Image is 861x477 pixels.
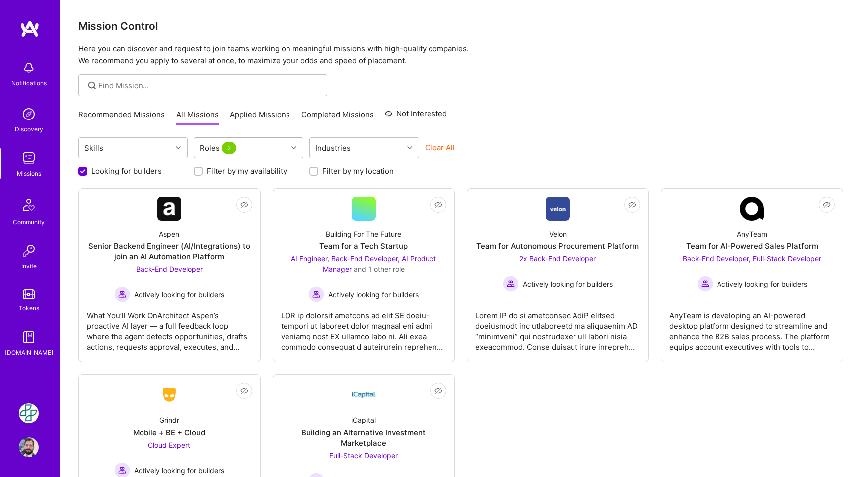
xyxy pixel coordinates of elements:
i: icon SearchGrey [86,80,98,91]
input: Find Mission... [98,80,320,91]
span: Back-End Developer [136,265,203,273]
div: Velon [549,229,567,239]
span: Actively looking for builders [328,289,419,300]
div: AnyTeam [737,229,767,239]
img: teamwork [19,148,39,168]
div: Building For The Future [326,229,401,239]
span: Cloud Expert [148,441,190,449]
span: Actively looking for builders [523,279,613,289]
div: Team for a Tech Startup [319,241,408,251]
img: Actively looking for builders [114,286,130,302]
div: What You’ll Work OnArchitect Aspen’s proactive AI layer — a full feedback loop where the agent de... [87,302,252,352]
a: Not Interested [385,108,447,125]
div: Lorem IP do si ametconsec AdiP elitsed doeiusmodt inc utlaboreetd ma aliquaenim AD “minimveni” qu... [475,302,641,352]
i: icon Chevron [291,145,296,150]
img: Invite [19,241,39,261]
div: Building an Alternative Investment Marketplace [281,427,446,448]
img: Company Logo [157,197,181,221]
label: Filter by my availability [207,166,287,176]
img: Actively looking for builders [503,276,519,292]
a: User Avatar [16,437,41,457]
span: and 1 other role [354,265,405,273]
i: icon Chevron [407,145,412,150]
span: Actively looking for builders [717,279,807,289]
div: AnyTeam is developing an AI-powered desktop platform designed to streamline and enhance the B2B s... [669,302,835,352]
a: Company LogoAnyTeamTeam for AI-Powered Sales PlatformBack-End Developer, Full-Stack Developer Act... [669,197,835,354]
div: Industries [313,141,353,155]
div: Tokens [19,303,39,313]
img: Company Logo [352,383,376,407]
div: Discovery [15,124,43,134]
img: Community [17,193,41,217]
h3: Mission Control [78,20,843,32]
div: Grindr [159,415,179,425]
div: [DOMAIN_NAME] [5,347,53,358]
i: icon EyeClosed [434,201,442,209]
span: Actively looking for builders [134,289,224,300]
i: icon EyeClosed [434,387,442,395]
img: Company Logo [740,197,764,221]
div: Notifications [11,78,47,88]
img: tokens [23,289,35,299]
p: Here you can discover and request to join teams working on meaningful missions with high-quality ... [78,43,843,67]
div: Invite [21,261,37,271]
a: Completed Missions [301,109,374,125]
img: guide book [19,327,39,347]
a: Company LogoAspenSenior Backend Engineer (AI/Integrations) to join an AI Automation PlatformBack-... [87,197,252,354]
div: LOR ip dolorsit ametcons ad elit SE doeiu-tempori ut laboreet dolor magnaal eni admi veniamq nost... [281,302,446,352]
div: Roles [197,141,241,155]
img: Counter Health: Team for Counter Health [19,403,39,423]
img: logo [20,20,40,38]
img: bell [19,58,39,78]
img: Company Logo [546,197,570,221]
span: Full-Stack Developer [329,451,398,460]
i: icon EyeClosed [628,201,636,209]
i: icon EyeClosed [240,201,248,209]
div: Mobile + BE + Cloud [133,427,205,438]
div: iCapital [351,415,376,425]
div: Missions [17,168,41,179]
div: Senior Backend Engineer (AI/Integrations) to join an AI Automation Platform [87,241,252,262]
div: Aspen [159,229,179,239]
div: Community [13,217,45,227]
a: Recommended Missions [78,109,165,125]
div: Team for AI-Powered Sales Platform [686,241,818,251]
button: Clear All [425,142,455,153]
span: Back-End Developer, Full-Stack Developer [683,254,821,263]
img: User Avatar [19,437,39,457]
span: AI Engineer, Back-End Developer, AI Product Manager [291,254,436,273]
img: discovery [19,104,39,124]
div: Skills [82,141,106,155]
span: Actively looking for builders [134,465,224,476]
a: Applied Missions [230,109,290,125]
label: Filter by my location [322,166,394,176]
a: All Missions [176,109,219,125]
i: icon EyeClosed [240,387,248,395]
span: 2x Back-End Developer [519,254,596,263]
a: Company LogoVelonTeam for Autonomous Procurement Platform2x Back-End Developer Actively looking f... [475,197,641,354]
i: icon EyeClosed [823,201,831,209]
i: icon Chevron [176,145,181,150]
a: Building For The FutureTeam for a Tech StartupAI Engineer, Back-End Developer, AI Product Manager... [281,197,446,354]
span: 2 [222,142,236,154]
div: Team for Autonomous Procurement Platform [476,241,639,251]
a: Counter Health: Team for Counter Health [16,403,41,423]
img: Actively looking for builders [697,276,713,292]
img: Actively looking for builders [308,286,324,302]
label: Looking for builders [91,166,162,176]
img: Company Logo [157,386,181,404]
